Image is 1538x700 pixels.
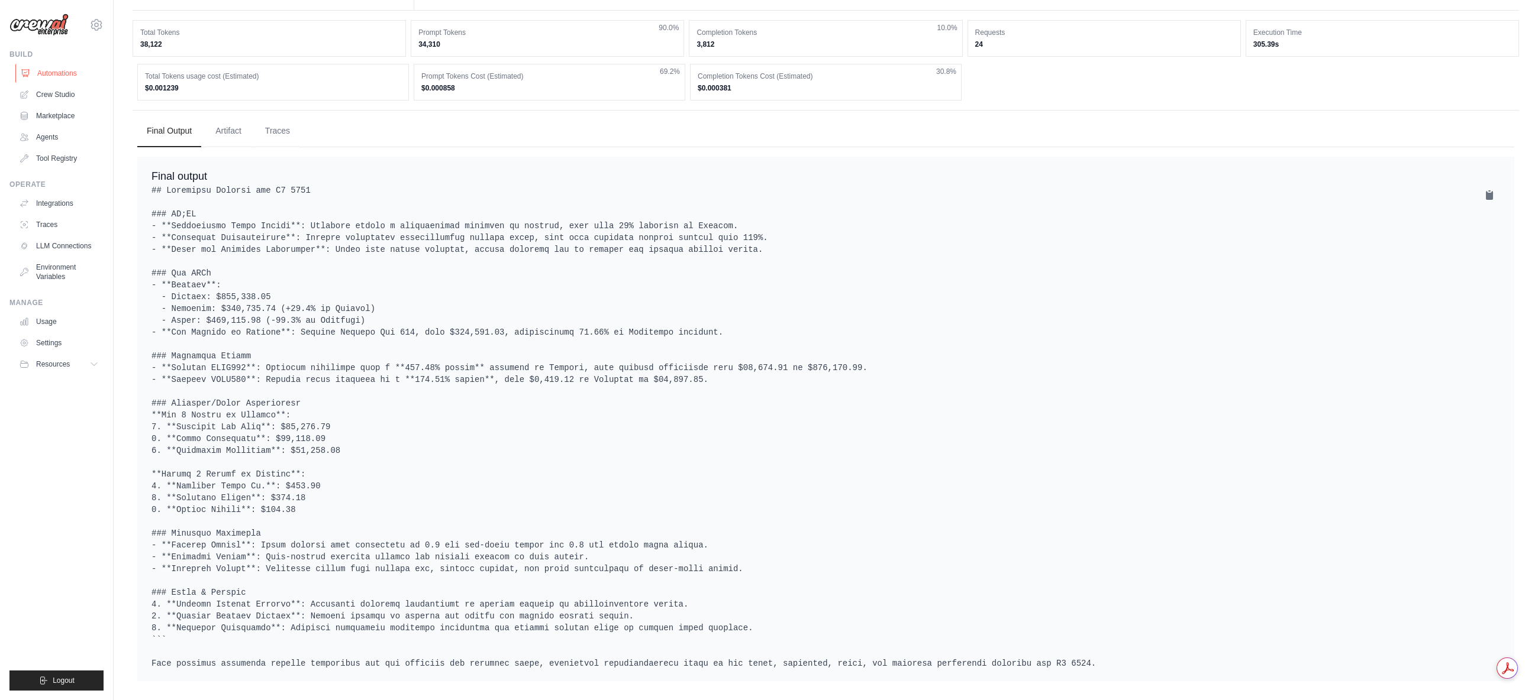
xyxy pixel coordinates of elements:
[937,23,957,33] span: 10.0%
[140,40,398,49] dd: 38,122
[697,40,955,49] dd: 3,812
[1253,28,1511,37] dt: Execution Time
[15,64,105,83] a: Automations
[151,184,1500,669] pre: ## Loremipsu Dolorsi ame C7 5751 ### AD;EL - **Seddoeiusmo Tempo Incidi**: Utlabore etdolo m aliq...
[698,72,954,81] dt: Completion Tokens Cost (Estimated)
[137,115,201,147] button: Final Output
[53,676,75,685] span: Logout
[421,83,678,93] dd: $0.000858
[1479,643,1538,700] iframe: Chat Widget
[36,359,70,369] span: Resources
[9,50,104,59] div: Build
[256,115,299,147] button: Traces
[14,333,104,352] a: Settings
[145,83,401,93] dd: $0.001239
[9,670,104,691] button: Logout
[145,72,401,81] dt: Total Tokens usage cost (Estimated)
[698,83,954,93] dd: $0.000381
[14,215,104,234] a: Traces
[421,72,678,81] dt: Prompt Tokens Cost (Estimated)
[14,312,104,331] a: Usage
[14,355,104,374] button: Resources
[975,28,1233,37] dt: Requests
[418,40,676,49] dd: 34,310
[9,298,104,307] div: Manage
[975,40,1233,49] dd: 24
[418,28,676,37] dt: Prompt Tokens
[206,115,251,147] button: Artifact
[14,128,104,147] a: Agents
[9,180,104,189] div: Operate
[9,14,69,36] img: Logo
[14,258,104,286] a: Environment Variables
[14,149,104,168] a: Tool Registry
[659,23,679,33] span: 90.0%
[936,67,956,76] span: 30.8%
[151,170,207,182] span: Final output
[14,85,104,104] a: Crew Studio
[660,67,680,76] span: 69.2%
[14,106,104,125] a: Marketplace
[697,28,955,37] dt: Completion Tokens
[1253,40,1511,49] dd: 305.39s
[14,194,104,213] a: Integrations
[140,28,398,37] dt: Total Tokens
[14,236,104,255] a: LLM Connections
